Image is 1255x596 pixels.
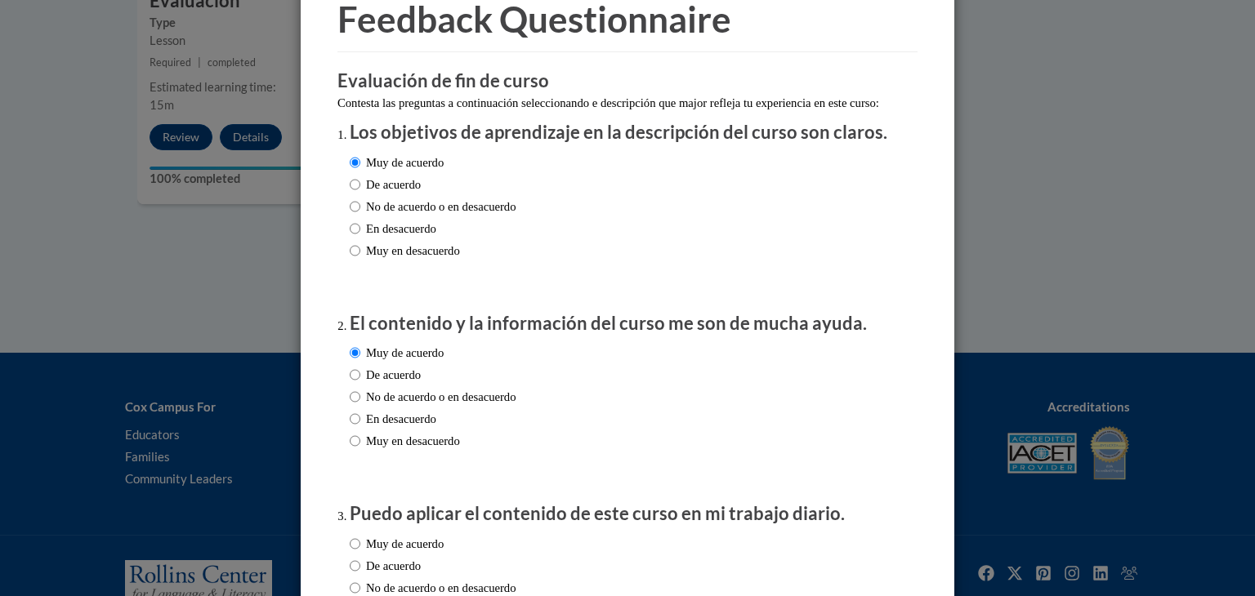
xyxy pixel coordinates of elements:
h3: Evaluación de fin de curso [337,69,918,94]
input: De acuerdo [350,557,360,575]
label: Muy de acuerdo [350,535,444,553]
h3: Puedo aplicar el contenido de este curso en mi trabajo diario. [350,501,905,527]
label: No de acuerdo o en desacuerdo [350,198,516,216]
p: Muy en desacuerdo [366,432,460,450]
input: Muy en desacuerdo [350,432,360,450]
label: No de acuerdo o en desacuerdo [350,388,516,406]
input: Muy en desacuerdo [350,242,360,260]
h3: El contenido y la información del curso me son de mucha ayuda. [350,311,905,336]
label: Muy de acuerdo [350,153,444,171]
label: En desacuerdo [350,410,436,428]
p: Muy en desacuerdo [366,242,460,260]
input: De acuerdo [350,176,360,193]
input: Muy de acuerdo [350,344,360,362]
label: De acuerdo [350,176,421,193]
label: De acuerdo [350,557,421,575]
input: En desacuerdo [350,410,360,428]
label: De acuerdo [350,366,421,384]
label: En desacuerdo [350,220,436,238]
input: Muy de acuerdo [350,535,360,553]
input: No de acuerdo o en desacuerdo [350,198,360,216]
input: Muy de acuerdo [350,153,360,171]
label: Muy de acuerdo [350,344,444,362]
input: No de acuerdo o en desacuerdo [350,388,360,406]
div: Contesta las preguntas a continuación seleccionando e descripción que major refleja tu experienci... [337,94,918,112]
input: De acuerdo [350,366,360,384]
input: En desacuerdo [350,220,360,238]
h3: Los objetivos de aprendizaje en la descripción del curso son claros. [350,120,905,145]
